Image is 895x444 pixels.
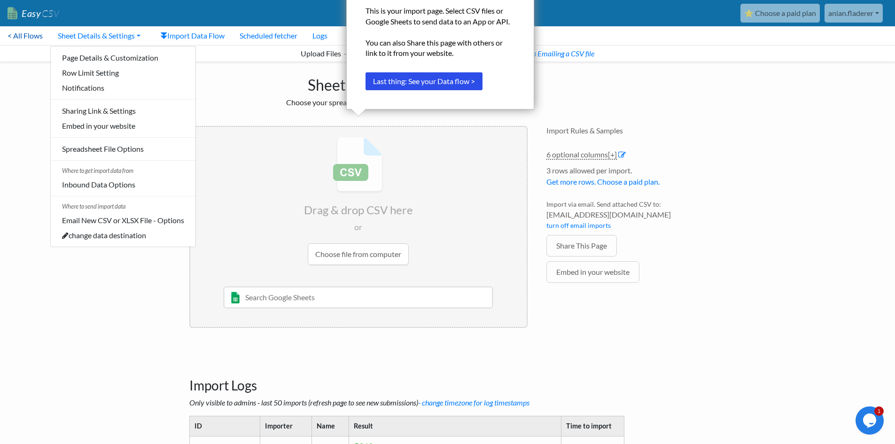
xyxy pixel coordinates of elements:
[418,398,529,407] a: - change timezone for log timestamps
[305,26,335,45] a: Logs
[260,416,311,436] th: Importer
[546,209,706,220] span: [EMAIL_ADDRESS][DOMAIN_NAME]
[51,65,195,80] a: Row Limit Setting
[51,200,195,213] span: Where to send import data
[51,228,195,243] a: change data destination
[546,199,706,235] li: Import via email. Send attached CSV to:
[51,177,195,192] a: Inbound Data Options
[608,150,617,159] span: [+]
[189,354,706,394] h3: Import Logs
[546,221,611,229] a: turn off email imports
[51,164,195,177] span: Where to get import data from
[349,416,561,436] th: Result
[51,118,195,133] a: Embed in your website
[232,26,305,45] a: Scheduled fetcher
[51,50,195,65] a: Page Details & Customization
[825,4,883,23] a: anian.fladerer
[546,235,617,257] a: Share This Page
[366,72,483,90] button: Last thing: See your Data flow >
[224,287,493,308] input: Search Google Sheets
[8,4,59,23] a: EasyCSV
[41,8,59,19] span: CSV
[494,49,594,58] a: How to set up Emailing a CSV file
[546,150,617,160] a: 6 optional columns[+]
[311,416,349,436] th: Name
[546,177,660,186] a: Get more rows. Choose a paid plan.
[51,80,195,95] a: Notifications
[189,416,260,436] th: ID
[546,126,706,135] h4: Import Rules & Samples
[546,261,639,283] a: Embed in your website
[50,26,148,45] a: Sheet Details & Settings
[366,6,515,27] p: This is your import page. Select CSV files or Google Sheets to send data to an App or API.
[189,398,529,407] i: Only visible to admins - last 50 imports (refresh page to see new submissions)
[561,416,624,436] th: Time to import
[51,103,195,118] a: Sharing Link & Settings
[51,213,195,228] a: Email New CSV or XLSX File - Options
[740,4,820,23] a: ⭐ Choose a paid plan
[856,406,886,435] iframe: chat widget
[546,165,706,192] li: 3 rows allowed per import.
[366,38,515,59] p: You can also Share this page with others or link to it from your website.
[153,26,232,45] a: Import Data Flow
[51,141,195,156] a: Spreadsheet File Options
